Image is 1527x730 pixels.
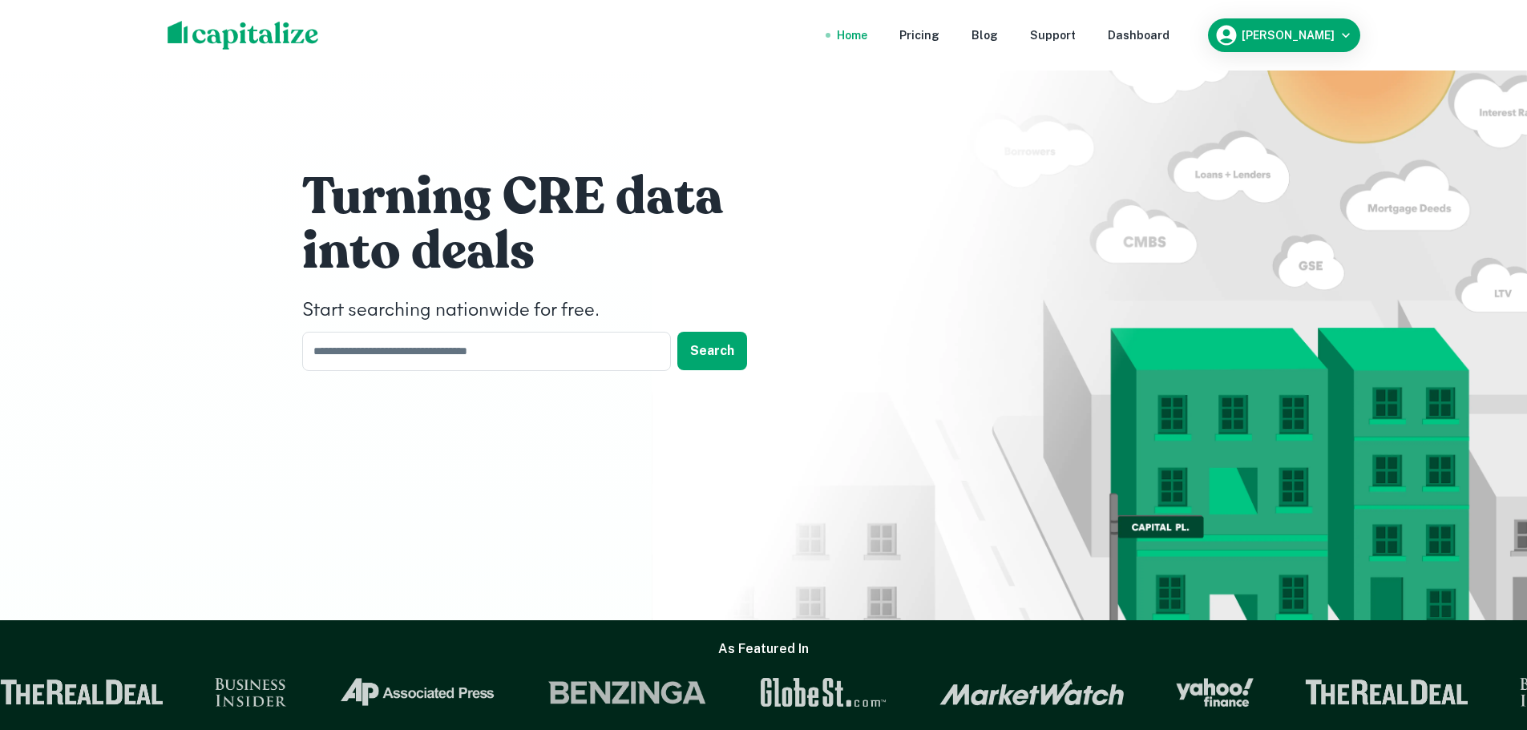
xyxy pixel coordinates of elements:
[758,678,888,707] img: GlobeSt
[547,678,708,707] img: Benzinga
[1305,680,1468,705] img: The Real Deal
[718,639,809,659] h6: As Featured In
[302,220,783,284] h1: into deals
[1030,26,1076,44] a: Support
[168,21,319,50] img: capitalize-logo.png
[677,332,747,370] button: Search
[1176,678,1254,707] img: Yahoo Finance
[1108,26,1169,44] a: Dashboard
[302,296,783,325] h4: Start searching nationwide for free.
[1447,602,1527,679] iframe: Chat Widget
[1242,30,1335,41] h6: [PERSON_NAME]
[215,678,287,707] img: Business Insider
[939,679,1125,706] img: Market Watch
[837,26,867,44] a: Home
[972,26,998,44] a: Blog
[302,165,783,229] h1: Turning CRE data
[338,678,496,707] img: Associated Press
[899,26,939,44] a: Pricing
[1208,18,1360,52] button: [PERSON_NAME]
